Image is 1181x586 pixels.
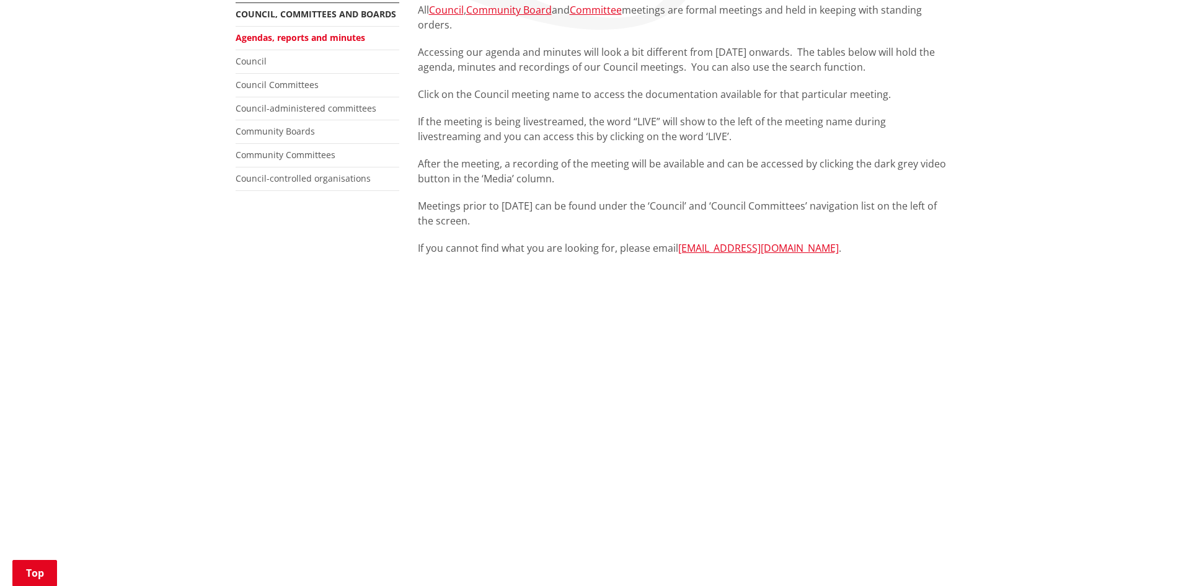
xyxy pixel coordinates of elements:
[236,172,371,184] a: Council-controlled organisations
[236,102,376,114] a: Council-administered committees
[466,3,552,17] a: Community Board
[236,55,267,67] a: Council
[236,149,335,161] a: Community Committees
[418,241,946,255] p: If you cannot find what you are looking for, please email .
[418,156,946,186] p: After the meeting, a recording of the meeting will be available and can be accessed by clicking t...
[418,87,946,102] p: Click on the Council meeting name to access the documentation available for that particular meeting.
[418,198,946,228] p: Meetings prior to [DATE] can be found under the ‘Council’ and ‘Council Committees’ navigation lis...
[12,560,57,586] a: Top
[236,79,319,91] a: Council Committees
[429,3,464,17] a: Council
[418,114,946,144] p: If the meeting is being livestreamed, the word “LIVE” will show to the left of the meeting name d...
[236,32,365,43] a: Agendas, reports and minutes
[418,45,935,74] span: Accessing our agenda and minutes will look a bit different from [DATE] onwards. The tables below ...
[236,8,396,20] a: Council, committees and boards
[570,3,622,17] a: Committee
[418,2,946,32] p: All , and meetings are formal meetings and held in keeping with standing orders.
[236,125,315,137] a: Community Boards
[678,241,839,255] a: [EMAIL_ADDRESS][DOMAIN_NAME]
[1124,534,1169,579] iframe: Messenger Launcher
